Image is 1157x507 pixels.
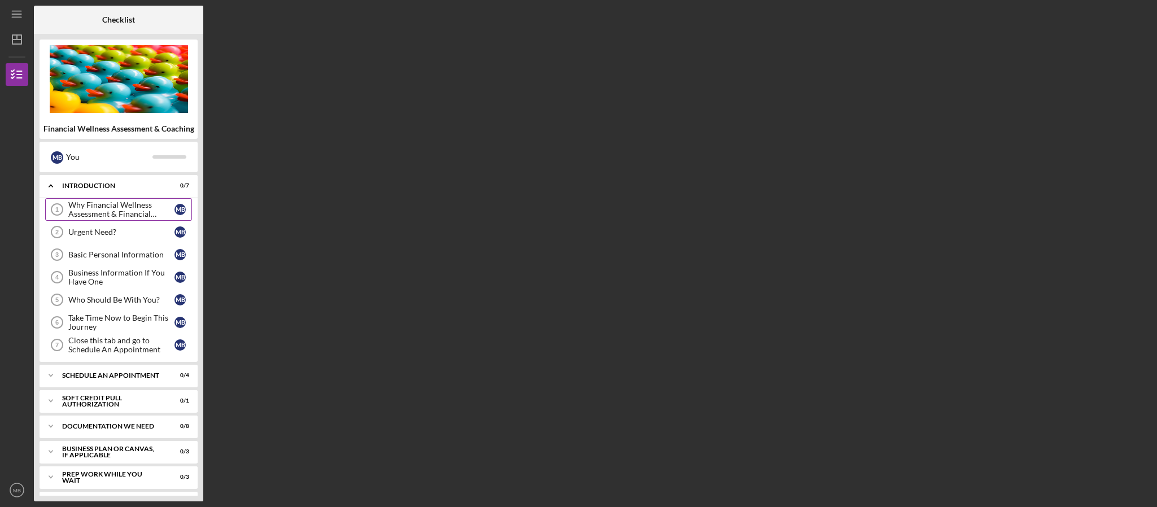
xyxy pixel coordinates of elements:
div: Close this tab and go to Schedule An Appointment [68,336,174,354]
div: M B [174,294,186,305]
div: Business Information If You Have One [68,268,174,286]
tspan: 5 [55,296,59,303]
a: 3Basic Personal InformationMB [45,243,192,266]
div: Introduction [62,182,161,189]
div: Soft Credit Pull Authorization [62,395,161,408]
tspan: 2 [55,229,59,235]
img: Product logo [40,45,198,113]
div: M B [174,249,186,260]
a: 4Business Information If You Have OneMB [45,266,192,289]
div: Who Should Be With You? [68,295,174,304]
tspan: 3 [55,251,59,258]
a: 2Urgent Need?MB [45,221,192,243]
div: M B [174,272,186,283]
div: Prep Work While You Wait [62,471,161,484]
div: Business Plan or Canvas, if applicable [62,445,161,458]
div: 0 / 7 [169,182,189,189]
div: 0 / 1 [169,397,189,404]
div: M B [51,151,63,164]
div: M B [174,204,186,215]
div: 0 / 4 [169,372,189,379]
div: Why Financial Wellness Assessment & Financial Coaching? [68,200,174,218]
div: Urgent Need? [68,228,174,237]
a: 1Why Financial Wellness Assessment & Financial Coaching?MB [45,198,192,221]
tspan: 6 [55,319,59,326]
div: 0 / 3 [169,474,189,480]
tspan: 1 [55,206,59,213]
tspan: 7 [55,342,59,348]
div: M B [174,317,186,328]
div: 0 / 3 [169,448,189,455]
div: Schedule An Appointment [62,372,161,379]
div: Basic Personal Information [68,250,174,259]
a: 6Take Time Now to Begin This JourneyMB [45,311,192,334]
button: MB [6,479,28,501]
tspan: 4 [55,274,59,281]
div: M B [174,226,186,238]
div: 0 / 8 [169,423,189,430]
div: Documentation We Need [62,423,161,430]
b: Checklist [102,15,135,24]
b: Financial Wellness Assessment & Coaching [43,124,194,133]
text: MB [13,487,21,493]
div: You [66,147,152,167]
a: 5Who Should Be With You?MB [45,289,192,311]
div: M B [174,339,186,351]
a: 7Close this tab and go to Schedule An AppointmentMB [45,334,192,356]
div: Take Time Now to Begin This Journey [68,313,174,331]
